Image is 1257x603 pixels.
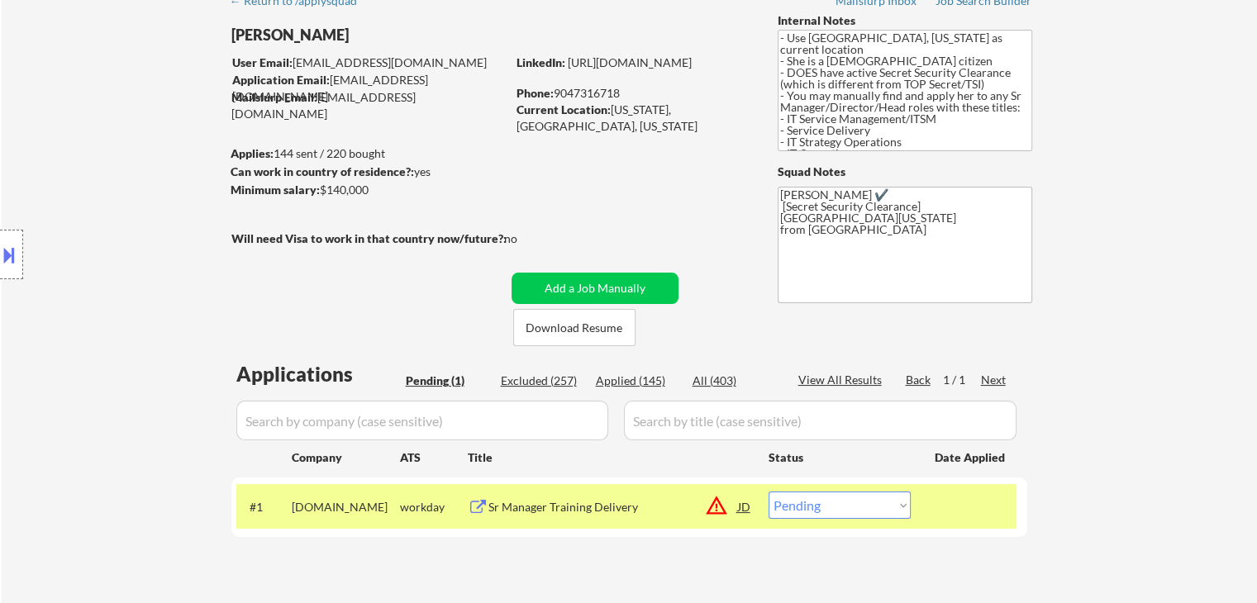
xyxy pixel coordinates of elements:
[981,372,1007,388] div: Next
[400,449,468,466] div: ATS
[513,309,636,346] button: Download Resume
[236,364,400,384] div: Applications
[232,55,293,69] strong: User Email:
[517,102,611,116] strong: Current Location:
[778,12,1032,29] div: Internal Notes
[231,89,506,121] div: [EMAIL_ADDRESS][DOMAIN_NAME]
[292,449,400,466] div: Company
[517,85,750,102] div: 9047316718
[250,499,279,515] div: #1
[232,73,330,87] strong: Application Email:
[798,372,887,388] div: View All Results
[705,494,728,517] button: warning_amber
[693,373,775,389] div: All (403)
[512,273,678,304] button: Add a Job Manually
[232,72,506,104] div: [EMAIL_ADDRESS][DOMAIN_NAME]
[236,401,608,440] input: Search by company (case sensitive)
[406,373,488,389] div: Pending (1)
[231,145,506,162] div: 144 sent / 220 bought
[231,25,571,45] div: [PERSON_NAME]
[517,55,565,69] strong: LinkedIn:
[231,182,506,198] div: $140,000
[488,499,738,515] div: Sr Manager Training Delivery
[568,55,692,69] a: [URL][DOMAIN_NAME]
[231,164,414,178] strong: Can work in country of residence?:
[943,372,981,388] div: 1 / 1
[231,164,501,180] div: yes
[504,230,551,247] div: no
[501,373,583,389] div: Excluded (257)
[400,499,468,515] div: workday
[231,231,507,245] strong: Will need Visa to work in that country now/future?:
[232,55,506,71] div: [EMAIL_ADDRESS][DOMAIN_NAME]
[906,372,932,388] div: Back
[736,491,753,521] div: JD
[778,164,1032,180] div: Squad Notes
[292,499,400,515] div: [DOMAIN_NAME]
[624,401,1017,440] input: Search by title (case sensitive)
[517,102,750,134] div: [US_STATE], [GEOGRAPHIC_DATA], [US_STATE]
[769,442,911,472] div: Status
[468,449,753,466] div: Title
[935,449,1007,466] div: Date Applied
[231,90,317,104] strong: Mailslurp Email:
[517,86,554,100] strong: Phone:
[596,373,678,389] div: Applied (145)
